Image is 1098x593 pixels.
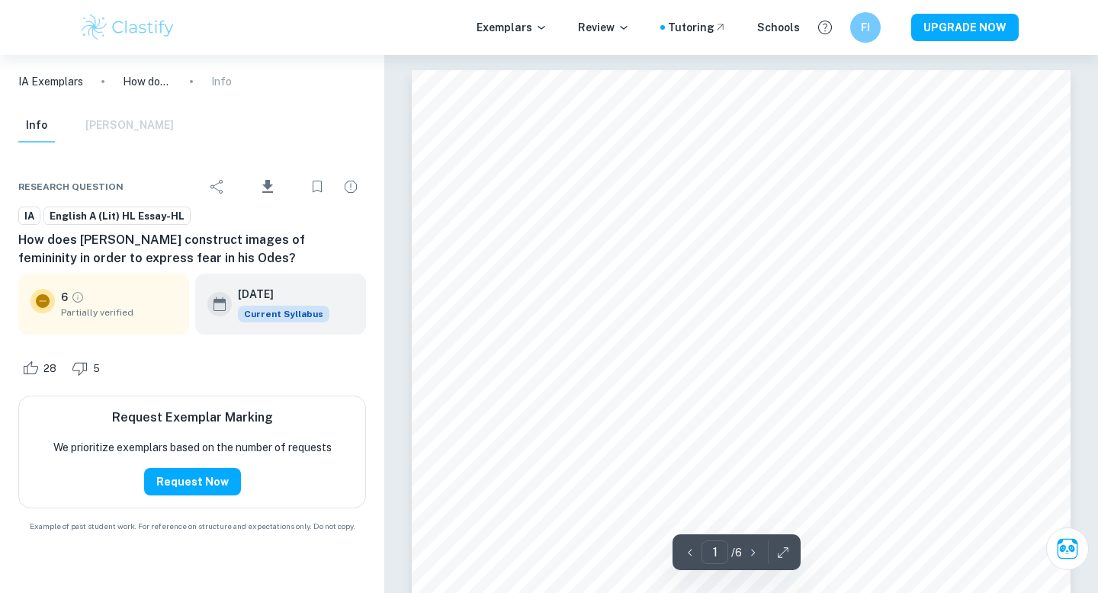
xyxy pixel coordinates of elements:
[43,207,191,226] a: English A (Lit) HL Essay-HL
[302,171,332,202] div: Bookmark
[19,209,40,224] span: IA
[18,180,124,194] span: Research question
[731,544,742,561] p: / 6
[71,290,85,304] a: Grade partially verified
[18,356,65,380] div: Like
[79,12,176,43] img: Clastify logo
[812,14,838,40] button: Help and Feedback
[144,468,241,495] button: Request Now
[61,306,177,319] span: Partially verified
[1046,527,1089,570] button: Ask Clai
[236,167,299,207] div: Download
[857,19,875,36] h6: FI
[850,12,881,43] button: FI
[18,73,83,90] a: IA Exemplars
[211,73,232,90] p: Info
[238,306,329,322] div: This exemplar is based on the current syllabus. Feel free to refer to it for inspiration/ideas wh...
[757,19,800,36] a: Schools
[18,109,55,143] button: Info
[18,521,366,532] span: Example of past student work. For reference on structure and expectations only. Do not copy.
[668,19,727,36] a: Tutoring
[44,209,190,224] span: English A (Lit) HL Essay-HL
[202,171,233,202] div: Share
[477,19,547,36] p: Exemplars
[18,207,40,226] a: IA
[578,19,630,36] p: Review
[123,73,172,90] p: How does [PERSON_NAME] construct images of femininity in order to express fear in his Odes?
[35,361,65,377] span: 28
[238,306,329,322] span: Current Syllabus
[911,14,1019,41] button: UPGRADE NOW
[68,356,108,380] div: Dislike
[238,286,317,303] h6: [DATE]
[61,289,68,306] p: 6
[335,171,366,202] div: Report issue
[85,361,108,377] span: 5
[53,439,332,456] p: We prioritize exemplars based on the number of requests
[112,409,273,427] h6: Request Exemplar Marking
[18,231,366,268] h6: How does [PERSON_NAME] construct images of femininity in order to express fear in his Odes?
